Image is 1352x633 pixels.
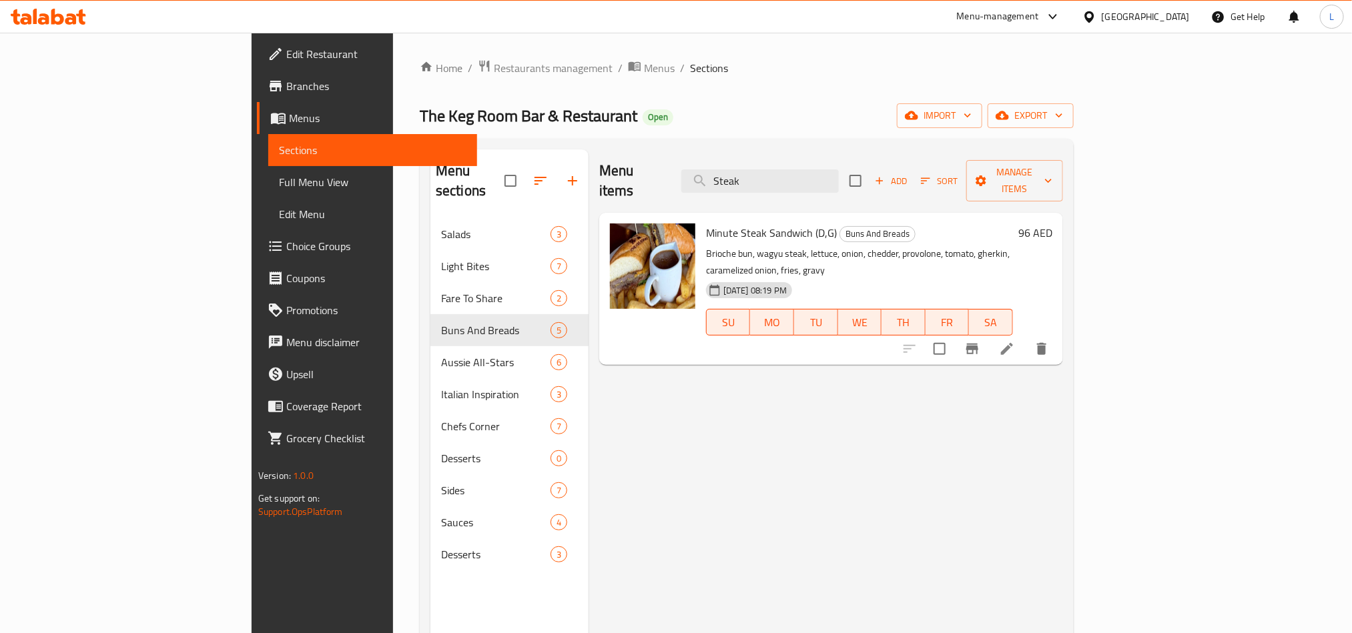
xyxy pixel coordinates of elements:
a: Restaurants management [478,59,613,77]
span: Choice Groups [286,238,466,254]
span: Branches [286,78,466,94]
span: Aussie All-Stars [441,354,551,370]
div: Light Bites7 [430,250,589,282]
a: Edit Restaurant [257,38,477,70]
span: MO [755,313,789,332]
button: WE [838,309,882,336]
button: TH [882,309,926,336]
span: 3 [551,548,567,561]
a: Full Menu View [268,166,477,198]
nav: Menu sections [430,213,589,576]
input: search [681,169,839,193]
span: [DATE] 08:19 PM [718,284,792,297]
span: 6 [551,356,567,369]
div: Salads [441,226,551,242]
span: 3 [551,228,567,241]
a: Edit menu item [999,341,1015,357]
div: Fare To Share2 [430,282,589,314]
span: 0 [551,452,567,465]
a: Promotions [257,294,477,326]
div: Menu-management [957,9,1039,25]
span: TU [799,313,833,332]
a: Upsell [257,358,477,390]
li: / [680,60,685,76]
span: Version: [258,467,291,484]
button: Manage items [966,160,1063,201]
span: Sections [690,60,728,76]
span: TH [887,313,920,332]
div: items [551,418,567,434]
span: Manage items [977,164,1052,197]
a: Menu disclaimer [257,326,477,358]
div: Desserts3 [430,538,589,570]
button: import [897,103,982,128]
span: 4 [551,516,567,529]
a: Grocery Checklist [257,422,477,454]
a: Menus [628,59,675,77]
img: Minute Steak Sandwich (D,G) [610,223,695,309]
span: Restaurants management [494,60,613,76]
span: Minute Steak Sandwich (D,G) [706,223,837,243]
span: SU [712,313,745,332]
a: Menus [257,102,477,134]
span: FR [931,313,964,332]
span: Menus [289,110,466,126]
span: Sort [921,173,958,189]
div: items [551,386,567,402]
div: Sauces4 [430,506,589,538]
span: Add [873,173,909,189]
div: Desserts0 [430,442,589,474]
span: Italian Inspiration [441,386,551,402]
span: Get support on: [258,490,320,507]
div: items [551,514,567,530]
div: items [551,258,567,274]
button: FR [926,309,970,336]
span: Add item [870,171,912,191]
span: Sections [279,142,466,158]
div: Desserts [441,546,551,562]
span: 7 [551,420,567,433]
span: Buns And Breads [441,322,551,338]
span: Coupons [286,270,466,286]
div: items [551,546,567,562]
div: Chefs Corner7 [430,410,589,442]
span: 5 [551,324,567,337]
span: Grocery Checklist [286,430,466,446]
span: Open [643,111,673,123]
div: Buns And Breads [839,226,916,242]
a: Sections [268,134,477,166]
a: Coverage Report [257,390,477,422]
span: Coverage Report [286,398,466,414]
div: [GEOGRAPHIC_DATA] [1102,9,1190,24]
span: 1.0.0 [293,467,314,484]
button: Add [870,171,912,191]
div: Sides [441,482,551,498]
span: 3 [551,388,567,401]
div: Salads3 [430,218,589,250]
span: The Keg Room Bar & Restaurant [420,101,637,131]
span: Select all sections [496,167,525,195]
span: Promotions [286,302,466,318]
span: Select to update [926,335,954,363]
span: Sauces [441,514,551,530]
div: Buns And Breads5 [430,314,589,346]
span: Sort sections [525,165,557,197]
div: Sides7 [430,474,589,506]
span: Menus [644,60,675,76]
span: Menu disclaimer [286,334,466,350]
li: / [618,60,623,76]
span: Buns And Breads [840,226,915,241]
span: 7 [551,484,567,497]
button: SA [969,309,1013,336]
div: items [551,450,567,466]
span: Select section [841,167,870,195]
span: Fare To Share [441,290,551,306]
span: WE [843,313,877,332]
button: Sort [918,171,961,191]
span: 2 [551,292,567,305]
span: Edit Restaurant [286,46,466,62]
